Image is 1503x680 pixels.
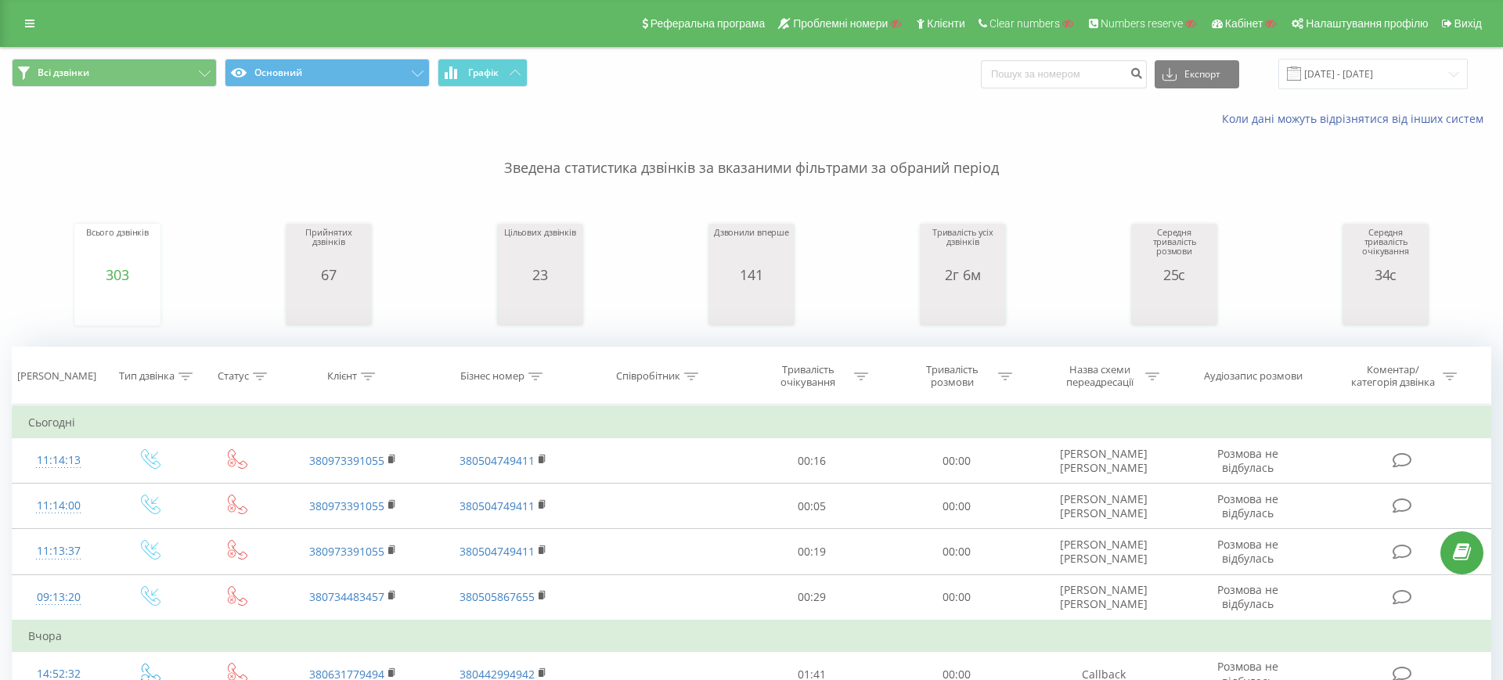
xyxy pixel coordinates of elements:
span: Всі дзвінки [38,67,89,79]
div: Назва схеми переадресації [1058,363,1141,390]
span: Реферальна програма [651,17,766,30]
td: 00:00 [884,574,1028,621]
div: 11:14:13 [28,445,89,476]
div: Статус [218,370,249,383]
span: Numbers reserve [1101,17,1183,30]
div: 67 [290,267,368,282]
div: Прийнятих дзвінків [290,228,368,267]
span: Розмова не відбулась [1217,446,1278,475]
td: 00:05 [740,484,884,529]
input: Пошук за номером [981,60,1147,88]
td: 00:00 [884,438,1028,484]
span: Розмова не відбулась [1217,537,1278,566]
td: [PERSON_NAME] [PERSON_NAME] [1029,484,1179,529]
div: Середня тривалість розмови [1135,228,1213,267]
a: 380734483457 [309,589,384,604]
div: 25с [1135,267,1213,282]
div: 23 [504,267,576,282]
td: [PERSON_NAME] [PERSON_NAME] [1029,574,1179,621]
div: 303 [86,267,149,282]
p: Зведена статистика дзвінків за вказаними фільтрами за обраний період [12,127,1491,178]
td: 00:00 [884,484,1028,529]
td: [PERSON_NAME] [PERSON_NAME] [1029,529,1179,574]
td: Вчора [13,621,1491,652]
a: 380504749411 [460,544,535,559]
td: [PERSON_NAME] [PERSON_NAME] [1029,438,1179,484]
a: 380504749411 [460,498,535,513]
a: 380504749411 [460,453,535,468]
div: 11:14:00 [28,491,89,521]
td: 00:29 [740,574,884,621]
button: Експорт [1155,60,1239,88]
td: Сьогодні [13,407,1491,438]
span: Графік [468,67,499,78]
div: 2г 6м [924,267,1002,282]
span: Вихід [1454,17,1482,30]
a: 380973391055 [309,544,384,559]
span: Розмова не відбулась [1217,491,1278,520]
span: Clear numbers [989,17,1060,30]
span: Розмова не відбулась [1217,582,1278,611]
div: Дзвонили вперше [714,228,789,267]
a: 380973391055 [309,453,384,468]
button: Графік [438,59,528,87]
span: Клієнти [927,17,965,30]
td: 00:16 [740,438,884,484]
div: 34с [1346,267,1425,282]
div: Тривалість усіх дзвінків [924,228,1002,267]
div: Коментар/категорія дзвінка [1347,363,1439,390]
div: Цільових дзвінків [504,228,576,267]
span: Налаштування профілю [1306,17,1428,30]
td: 00:00 [884,529,1028,574]
span: Кабінет [1225,17,1263,30]
div: 11:13:37 [28,536,89,567]
div: Тривалість розмови [910,363,994,390]
div: [PERSON_NAME] [17,370,96,383]
div: Аудіозапис розмови [1204,370,1303,383]
div: Середня тривалість очікування [1346,228,1425,267]
a: 380973391055 [309,498,384,513]
div: 141 [714,267,789,282]
a: 380505867655 [460,589,535,604]
td: 00:19 [740,529,884,574]
button: Всі дзвінки [12,59,217,87]
div: Бізнес номер [460,370,524,383]
a: Коли дані можуть відрізнятися вiд інших систем [1222,111,1491,126]
div: Тип дзвінка [119,370,175,383]
div: 09:13:20 [28,582,89,613]
span: Проблемні номери [793,17,888,30]
button: Основний [225,59,430,87]
div: Клієнт [327,370,357,383]
div: Всього дзвінків [86,228,149,267]
div: Співробітник [616,370,680,383]
div: Тривалість очікування [766,363,850,390]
